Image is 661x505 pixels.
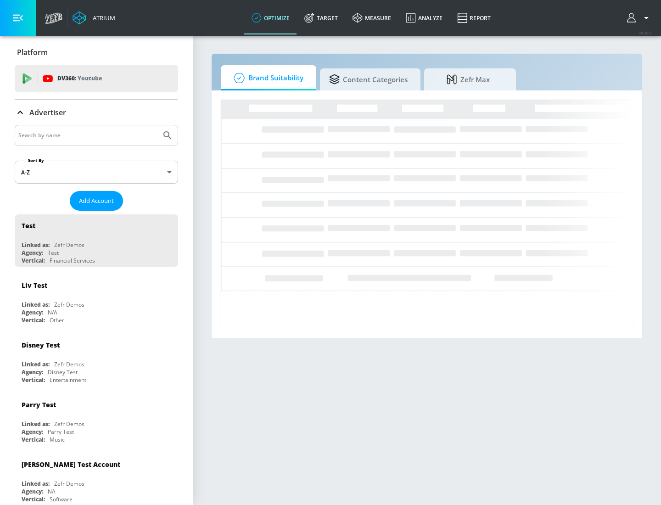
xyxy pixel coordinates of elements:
[50,316,64,324] div: Other
[15,334,178,386] div: Disney TestLinked as:Zefr DemosAgency:Disney TestVertical:Entertainment
[329,68,408,90] span: Content Categories
[22,400,56,409] div: Parry Test
[345,1,398,34] a: measure
[57,73,102,84] p: DV360:
[54,301,84,309] div: Zefr Demos
[17,47,48,57] p: Platform
[22,436,45,443] div: Vertical:
[15,393,178,446] div: Parry TestLinked as:Zefr DemosAgency:Parry TestVertical:Music
[48,428,74,436] div: Parry Test
[26,157,46,163] label: Sort By
[639,30,652,35] span: v 4.28.0
[50,495,73,503] div: Software
[22,428,43,436] div: Agency:
[22,249,43,257] div: Agency:
[15,100,178,125] div: Advertiser
[50,257,95,264] div: Financial Services
[54,241,84,249] div: Zefr Demos
[15,214,178,267] div: TestLinked as:Zefr DemosAgency:TestVertical:Financial Services
[78,73,102,83] p: Youtube
[48,368,78,376] div: Disney Test
[22,301,50,309] div: Linked as:
[22,488,43,495] div: Agency:
[48,249,59,257] div: Test
[18,129,157,141] input: Search by name
[22,341,60,349] div: Disney Test
[22,460,120,469] div: [PERSON_NAME] Test Account
[15,39,178,65] div: Platform
[398,1,450,34] a: Analyze
[230,67,303,89] span: Brand Suitability
[15,274,178,326] div: Liv TestLinked as:Zefr DemosAgency:N/AVertical:Other
[54,360,84,368] div: Zefr Demos
[22,420,50,428] div: Linked as:
[50,376,86,384] div: Entertainment
[79,196,114,206] span: Add Account
[54,480,84,488] div: Zefr Demos
[15,65,178,92] div: DV360: Youtube
[244,1,297,34] a: optimize
[22,360,50,368] div: Linked as:
[89,14,115,22] div: Atrium
[54,420,84,428] div: Zefr Demos
[22,241,50,249] div: Linked as:
[48,488,56,495] div: NA
[73,11,115,25] a: Atrium
[70,191,123,211] button: Add Account
[22,221,35,230] div: Test
[22,368,43,376] div: Agency:
[22,257,45,264] div: Vertical:
[50,436,65,443] div: Music
[15,161,178,184] div: A-Z
[22,281,47,290] div: Liv Test
[29,107,66,118] p: Advertiser
[22,316,45,324] div: Vertical:
[22,480,50,488] div: Linked as:
[48,309,57,316] div: N/A
[297,1,345,34] a: Target
[22,309,43,316] div: Agency:
[433,68,503,90] span: Zefr Max
[450,1,498,34] a: Report
[22,376,45,384] div: Vertical:
[22,495,45,503] div: Vertical:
